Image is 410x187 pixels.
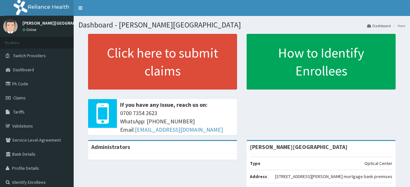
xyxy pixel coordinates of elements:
[3,19,18,34] img: User Image
[135,126,223,133] a: [EMAIL_ADDRESS][DOMAIN_NAME]
[13,95,26,101] span: Claims
[13,109,25,115] span: Tariffs
[13,67,34,73] span: Dashboard
[78,21,405,29] h1: Dashboard - [PERSON_NAME][GEOGRAPHIC_DATA]
[22,27,38,32] a: Online
[275,173,392,180] p: [STREET_ADDRESS][PERSON_NAME] mortgage bank premises
[250,174,267,179] b: Address
[250,143,348,151] strong: [PERSON_NAME][GEOGRAPHIC_DATA]
[22,21,96,25] p: [PERSON_NAME][GEOGRAPHIC_DATA]
[13,53,46,58] span: Switch Providers
[247,34,396,90] a: How to Identify Enrollees
[365,160,392,167] p: Optical Center
[120,101,208,108] b: If you have any issue, reach us on:
[120,109,234,134] span: 0700 7354 2623 WhatsApp: [PHONE_NUMBER] Email:
[391,23,405,28] li: Here
[91,143,130,151] b: Administrators
[88,34,237,90] a: Click here to submit claims
[250,160,260,166] b: Type
[367,23,391,28] a: Dashboard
